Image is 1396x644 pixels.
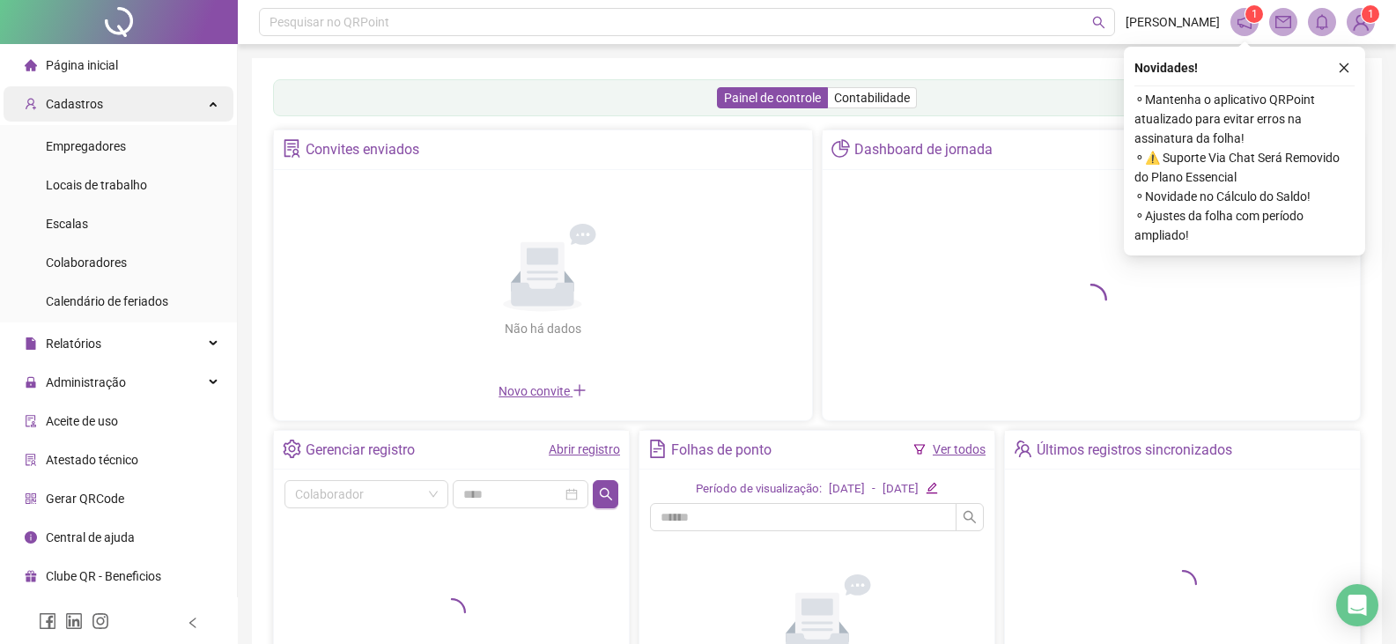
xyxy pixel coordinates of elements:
span: [PERSON_NAME] [1126,12,1220,32]
span: Aceite de uso [46,414,118,428]
span: file-text [648,440,667,458]
sup: Atualize o seu contato no menu Meus Dados [1362,5,1379,23]
span: Página inicial [46,58,118,72]
span: close [1338,62,1350,74]
a: Abrir registro [549,442,620,456]
div: Não há dados [462,319,624,338]
span: search [963,510,977,524]
div: [DATE] [829,480,865,499]
span: Locais de trabalho [46,178,147,192]
span: Central de ajuda [46,530,135,544]
span: Novo convite [499,384,587,398]
span: Atestado técnico [46,453,138,467]
span: file [25,337,37,350]
span: instagram [92,612,109,630]
span: qrcode [25,492,37,505]
a: Ver todos [933,442,986,456]
span: ⚬ Mantenha o aplicativo QRPoint atualizado para evitar erros na assinatura da folha! [1134,90,1355,148]
div: Folhas de ponto [671,435,772,465]
span: facebook [39,612,56,630]
span: Colaboradores [46,255,127,270]
span: Painel de controle [724,91,821,105]
img: 90545 [1348,9,1374,35]
div: - [872,480,875,499]
span: edit [926,482,937,493]
span: filter [913,443,926,455]
span: notification [1237,14,1252,30]
span: loading [438,598,466,626]
span: 1 [1252,8,1258,20]
sup: 1 [1245,5,1263,23]
span: home [25,59,37,71]
span: Novidades ! [1134,58,1198,78]
span: bell [1314,14,1330,30]
span: solution [25,454,37,466]
span: left [187,617,199,629]
span: loading [1075,284,1107,315]
span: search [599,487,613,501]
div: [DATE] [883,480,919,499]
span: pie-chart [831,139,850,158]
span: ⚬ Ajustes da folha com período ampliado! [1134,206,1355,245]
span: user-add [25,98,37,110]
span: Gerar QRCode [46,492,124,506]
span: team [1014,440,1032,458]
span: Empregadores [46,139,126,153]
span: solution [283,139,301,158]
span: linkedin [65,612,83,630]
div: Open Intercom Messenger [1336,584,1378,626]
div: Período de visualização: [696,480,822,499]
span: Escalas [46,217,88,231]
span: audit [25,415,37,427]
span: mail [1275,14,1291,30]
span: info-circle [25,531,37,544]
div: Convites enviados [306,135,419,165]
div: Dashboard de jornada [854,135,993,165]
span: Relatórios [46,337,101,351]
span: Contabilidade [834,91,910,105]
span: 1 [1368,8,1374,20]
span: search [1092,16,1105,29]
span: lock [25,376,37,389]
span: setting [283,440,301,458]
div: Gerenciar registro [306,435,415,465]
span: gift [25,570,37,582]
div: Últimos registros sincronizados [1037,435,1232,465]
span: loading [1169,570,1197,598]
span: Cadastros [46,97,103,111]
span: ⚬ Novidade no Cálculo do Saldo! [1134,187,1355,206]
span: Clube QR - Beneficios [46,569,161,583]
span: ⚬ ⚠️ Suporte Via Chat Será Removido do Plano Essencial [1134,148,1355,187]
span: Administração [46,375,126,389]
span: plus [572,383,587,397]
span: Calendário de feriados [46,294,168,308]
